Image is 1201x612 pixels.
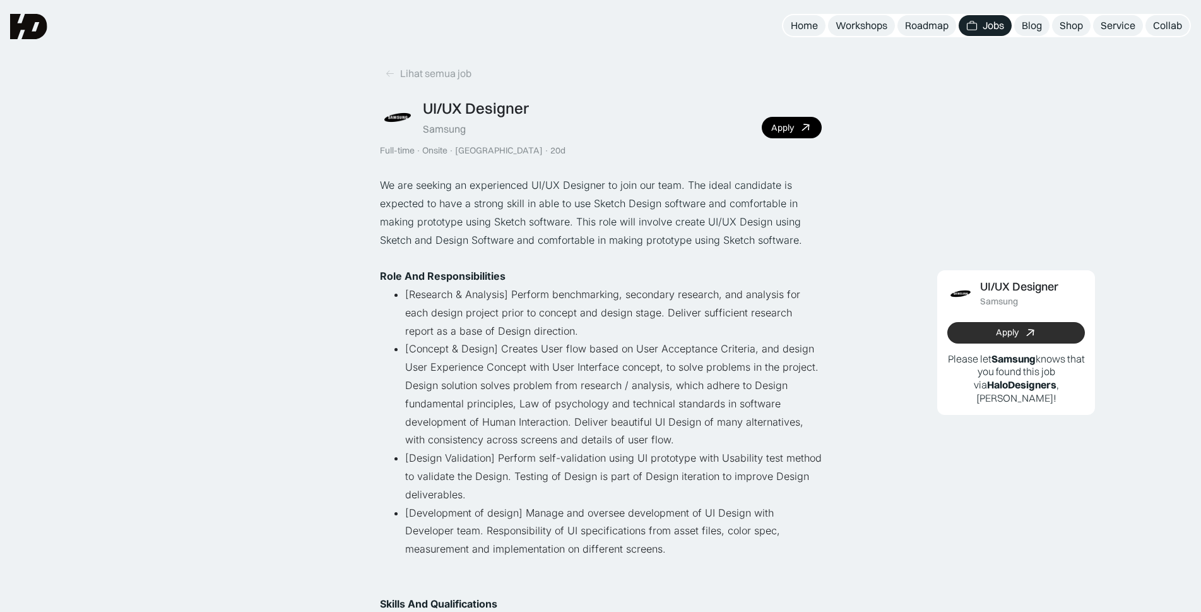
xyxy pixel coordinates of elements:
[828,15,895,36] a: Workshops
[423,123,466,136] div: Samsung
[380,267,822,285] p: ‍
[380,597,497,610] strong: Skills And Qualifications
[416,145,421,156] div: ·
[455,145,543,156] div: [GEOGRAPHIC_DATA]
[947,322,1085,344] a: Apply
[380,145,415,156] div: Full-time
[380,270,506,282] strong: Role And Responsibilities
[762,117,822,138] a: Apply
[783,15,825,36] a: Home
[947,280,974,307] img: Job Image
[380,63,476,84] a: Lihat semua job
[405,504,822,595] li: [Development of design] Manage and oversee development of UI Design with Developer team. Responsi...
[980,296,1018,307] div: Samsung
[987,378,1056,391] b: HaloDesigners
[380,176,822,249] p: We are seeking an experienced UI/UX Designer to join our team. The ideal candidate is expected to...
[980,280,1058,294] div: UI/UX Designer
[423,99,529,117] div: UI/UX Designer
[959,15,1012,36] a: Jobs
[380,100,415,135] img: Job Image
[996,327,1019,338] div: Apply
[771,123,794,133] div: Apply
[1052,15,1091,36] a: Shop
[991,352,1036,365] b: Samsung
[1022,19,1042,32] div: Blog
[947,352,1085,405] p: Please let knows that you found this job via , [PERSON_NAME]!
[405,340,822,449] li: [Concept & Design] Creates User flow based on User Acceptance Criteria, and design User Experienc...
[544,145,549,156] div: ·
[905,19,949,32] div: Roadmap
[400,67,471,80] div: Lihat semua job
[405,285,822,340] li: [Research & Analysis] Perform benchmarking, secondary research, and analysis for each design proj...
[422,145,447,156] div: Onsite
[791,19,818,32] div: Home
[836,19,887,32] div: Workshops
[1014,15,1050,36] a: Blog
[449,145,454,156] div: ·
[897,15,956,36] a: Roadmap
[380,249,822,267] p: ‍
[983,19,1004,32] div: Jobs
[1060,19,1083,32] div: Shop
[1145,15,1190,36] a: Collab
[405,449,822,503] li: [Design Validation] Perform self-validation using UI prototype with Usability test method to vali...
[1153,19,1182,32] div: Collab
[550,145,565,156] div: 20d
[1093,15,1143,36] a: Service
[1101,19,1135,32] div: Service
